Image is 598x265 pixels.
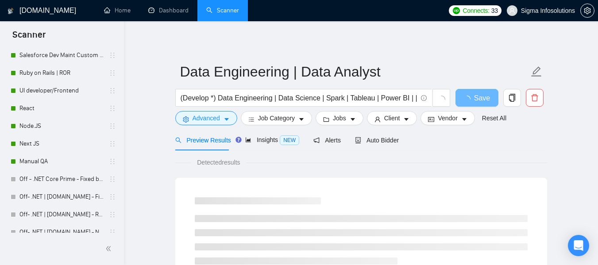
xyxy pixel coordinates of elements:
span: loading [437,96,445,104]
a: setting [580,7,594,14]
span: holder [109,158,116,165]
button: Save [455,89,498,107]
span: holder [109,140,116,147]
a: dashboardDashboard [148,7,189,14]
span: Connects: [463,6,489,15]
a: Reset All [482,113,506,123]
span: Alerts [313,137,341,144]
span: Vendor [438,113,457,123]
a: Next JS [19,135,104,153]
div: Open Intercom Messenger [568,235,589,256]
span: setting [581,7,594,14]
span: delete [526,94,543,102]
button: delete [526,89,544,107]
span: search [175,137,181,143]
span: holder [109,52,116,59]
span: Job Category [258,113,295,123]
span: caret-down [350,116,356,123]
span: Advanced [193,113,220,123]
span: idcard [428,116,434,123]
input: Scanner name... [180,61,529,83]
span: folder [323,116,329,123]
a: Manual QA [19,153,104,170]
span: caret-down [403,116,409,123]
span: caret-down [461,116,467,123]
span: Insights [245,136,299,143]
span: caret-down [298,116,305,123]
span: Client [384,113,400,123]
span: edit [531,66,542,77]
span: holder [109,176,116,183]
span: Auto Bidder [355,137,399,144]
span: loading [463,96,474,103]
img: logo [8,4,14,18]
span: holder [109,69,116,77]
a: Off- .NET | [DOMAIN_NAME] - Next.js [19,223,104,241]
a: Off - .NET Core Prime - Fixed bid (>5000) [19,170,104,188]
span: Preview Results [175,137,231,144]
a: searchScanner [206,7,239,14]
span: holder [109,229,116,236]
span: holder [109,87,116,94]
span: setting [183,116,189,123]
span: caret-down [224,116,230,123]
button: settingAdvancedcaret-down [175,111,237,125]
span: area-chart [245,137,251,143]
span: double-left [105,244,114,253]
span: user [374,116,381,123]
span: Jobs [333,113,346,123]
a: Ruby on Rails | ROR [19,64,104,82]
a: UI developer/Frontend [19,82,104,100]
span: Detected results [191,157,246,167]
button: userClientcaret-down [367,111,417,125]
span: bars [248,116,255,123]
span: user [509,8,515,14]
button: copy [503,89,521,107]
button: folderJobscaret-down [316,111,363,125]
span: holder [109,123,116,130]
span: info-circle [421,95,427,101]
a: Salesforce Dev Maint Custom - Ignore sales cloud [19,46,104,64]
button: idcardVendorcaret-down [421,111,475,125]
a: Off- .NET | [DOMAIN_NAME] - React [19,206,104,223]
span: Save [474,92,490,104]
span: robot [355,137,361,143]
input: Search Freelance Jobs... [181,92,417,104]
a: Node.JS [19,117,104,135]
span: NEW [280,135,299,145]
span: Scanner [5,28,53,47]
button: barsJob Categorycaret-down [241,111,312,125]
button: setting [580,4,594,18]
span: holder [109,105,116,112]
img: upwork-logo.png [453,7,460,14]
span: copy [504,94,521,102]
a: homeHome [104,7,131,14]
span: 33 [491,6,498,15]
span: holder [109,193,116,200]
a: Off- .NET | [DOMAIN_NAME] - Fixed bid (>2000) [19,188,104,206]
span: holder [109,211,116,218]
a: React [19,100,104,117]
div: Tooltip anchor [235,136,243,144]
span: notification [313,137,320,143]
